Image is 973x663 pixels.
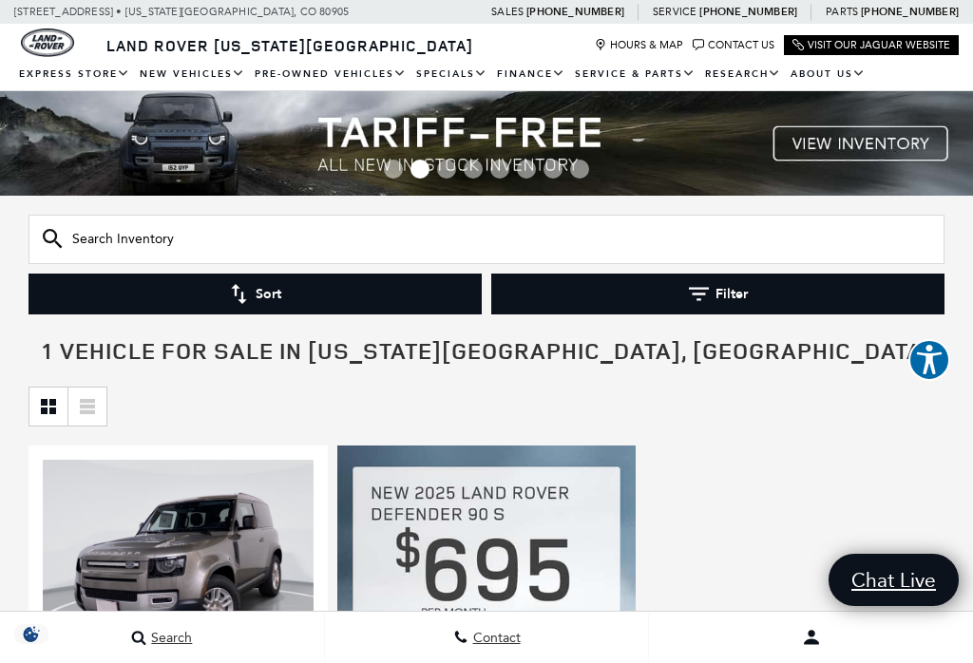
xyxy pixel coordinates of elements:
[29,215,944,264] input: Search Inventory
[544,160,563,179] span: Go to slide 7
[861,5,959,19] a: [PHONE_NUMBER]
[842,567,945,593] span: Chat Live
[10,624,53,644] section: Click to Open Cookie Consent Modal
[491,274,944,314] button: Filter
[410,160,429,179] span: Go to slide 2
[786,58,870,91] a: About Us
[250,58,411,91] a: Pre-Owned Vehicles
[146,630,192,646] span: Search
[700,58,786,91] a: Research
[384,160,403,179] span: Go to slide 1
[135,58,250,91] a: New Vehicles
[492,58,570,91] a: Finance
[792,39,950,51] a: Visit Our Jaguar Website
[468,630,521,646] span: Contact
[517,160,536,179] span: Go to slide 6
[908,339,950,381] button: Explore your accessibility options
[21,28,74,57] img: Land Rover
[95,35,485,56] a: Land Rover [US_STATE][GEOGRAPHIC_DATA]
[43,460,314,662] img: 2025 LAND ROVER Defender 90 S
[42,335,932,366] span: 1 Vehicle for Sale in [US_STATE][GEOGRAPHIC_DATA], [GEOGRAPHIC_DATA]
[411,58,492,91] a: Specials
[595,39,683,51] a: Hours & Map
[526,5,624,19] a: [PHONE_NUMBER]
[14,58,959,91] nav: Main Navigation
[29,274,482,314] button: Sort
[570,160,589,179] span: Go to slide 8
[649,614,973,661] button: Open user profile menu
[908,339,950,385] aside: Accessibility Help Desk
[570,58,700,91] a: Service & Parts
[21,28,74,57] a: land-rover
[106,35,473,56] span: Land Rover [US_STATE][GEOGRAPHIC_DATA]
[10,624,53,644] img: Opt-Out Icon
[29,388,67,426] a: Grid View
[464,160,483,179] span: Go to slide 4
[14,58,135,91] a: EXPRESS STORE
[699,5,797,19] a: [PHONE_NUMBER]
[437,160,456,179] span: Go to slide 3
[829,554,959,606] a: Chat Live
[14,6,349,18] a: [STREET_ADDRESS] • [US_STATE][GEOGRAPHIC_DATA], CO 80905
[693,39,774,51] a: Contact Us
[490,160,509,179] span: Go to slide 5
